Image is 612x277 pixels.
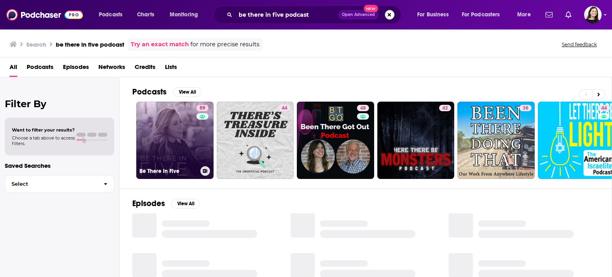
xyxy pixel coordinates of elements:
button: Select [5,175,114,193]
a: 44 [217,102,294,179]
span: Logged in as lucynalen [584,6,602,24]
span: Charts [137,9,154,20]
span: Choose a tab above to access filters. [12,135,75,146]
p: Saved Searches [5,162,114,169]
img: User Profile [584,6,602,24]
a: Charts [132,8,159,21]
button: open menu [164,8,208,21]
button: open menu [457,8,512,21]
a: 42 [377,102,455,179]
a: Show notifications dropdown [542,8,556,22]
button: View All [171,199,200,208]
span: 59 [200,104,205,112]
span: Monitoring [170,9,198,20]
a: 38 [457,102,535,179]
a: 38 [520,105,532,111]
button: Send feedback [559,41,599,48]
span: for more precise results [190,40,259,49]
h2: Episodes [132,198,165,208]
span: Select [5,181,97,187]
a: All [10,61,17,77]
span: 48 [360,104,366,112]
h2: Podcasts [132,87,167,97]
a: Networks [98,61,125,77]
span: Podcasts [99,9,122,20]
h2: Filter By [5,98,114,110]
button: open menu [512,8,541,21]
img: Podchaser - Follow, Share and Rate Podcasts [6,7,83,22]
a: Try an exact match [131,40,189,49]
span: For Podcasters [462,9,500,20]
input: Search podcasts, credits, & more... [235,8,338,21]
button: Show profile menu [584,6,602,24]
a: PodcastsView All [132,87,202,97]
h3: Search [26,41,46,48]
span: More [517,9,531,20]
span: 44 [601,104,607,112]
span: For Business [417,9,449,20]
button: open menu [412,8,459,21]
a: 42 [439,105,451,111]
span: Open Advanced [342,13,375,17]
a: 59Be There in Five [136,102,214,179]
h3: be there in five podcast [56,41,124,48]
span: 44 [282,104,287,112]
span: 38 [523,104,528,112]
button: Open AdvancedNew [338,10,379,20]
button: View All [173,87,202,97]
a: Episodes [63,61,89,77]
span: 42 [442,104,448,112]
a: 44 [598,105,610,111]
a: 44 [279,105,290,111]
a: 48 [297,102,374,179]
a: Credits [135,61,155,77]
a: Show notifications dropdown [562,8,575,22]
a: 59 [196,105,208,111]
a: 48 [357,105,369,111]
div: Search podcasts, credits, & more... [221,6,409,24]
a: EpisodesView All [132,198,200,208]
span: Want to filter your results? [12,127,75,133]
a: Lists [165,61,177,77]
button: open menu [93,8,133,21]
a: Podcasts [27,61,53,77]
span: New [364,5,378,12]
h3: Be There in Five [139,168,197,175]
